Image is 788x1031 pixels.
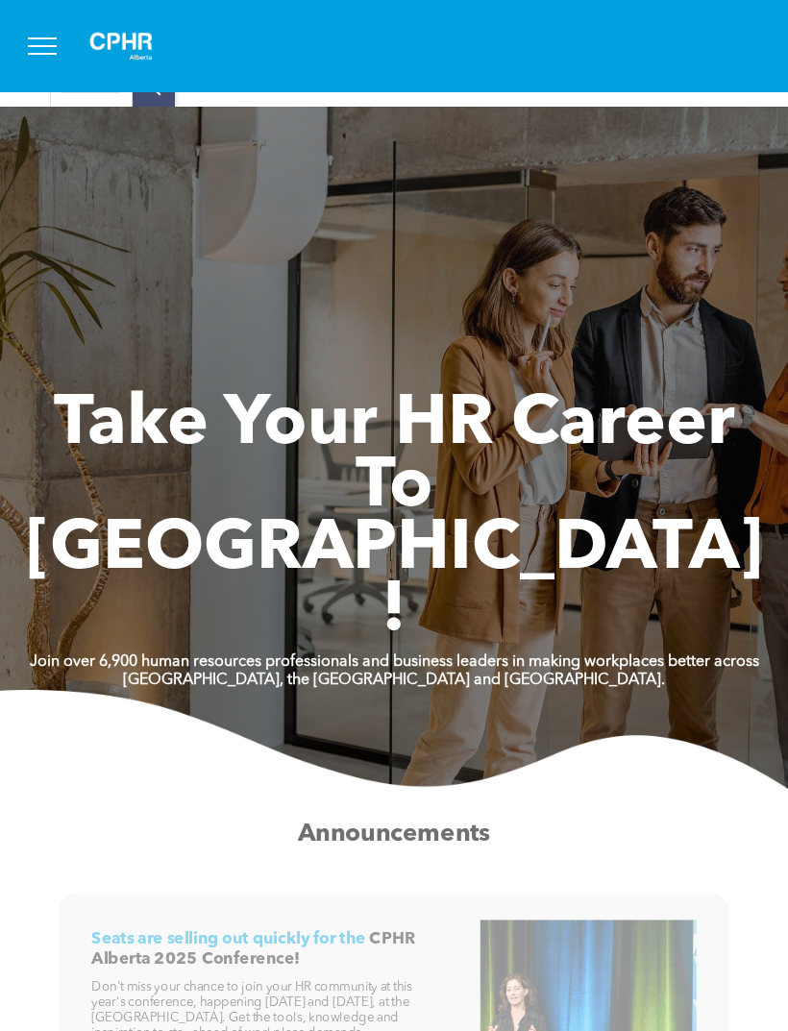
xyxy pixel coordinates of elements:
strong: [GEOGRAPHIC_DATA], the [GEOGRAPHIC_DATA] and [GEOGRAPHIC_DATA]. [123,673,665,688]
img: A white background with a few lines on it [73,15,169,77]
span: Announcements [298,822,491,847]
button: menu [17,21,67,71]
span: CPHR Alberta 2025 Conference! [91,931,415,968]
span: Take Your HR Career [54,391,735,460]
strong: Join over 6,900 human resources professionals and business leaders in making workplaces better ac... [30,654,759,670]
span: To [GEOGRAPHIC_DATA]! [26,454,763,648]
span: Seats are selling out quickly for the [91,931,365,947]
